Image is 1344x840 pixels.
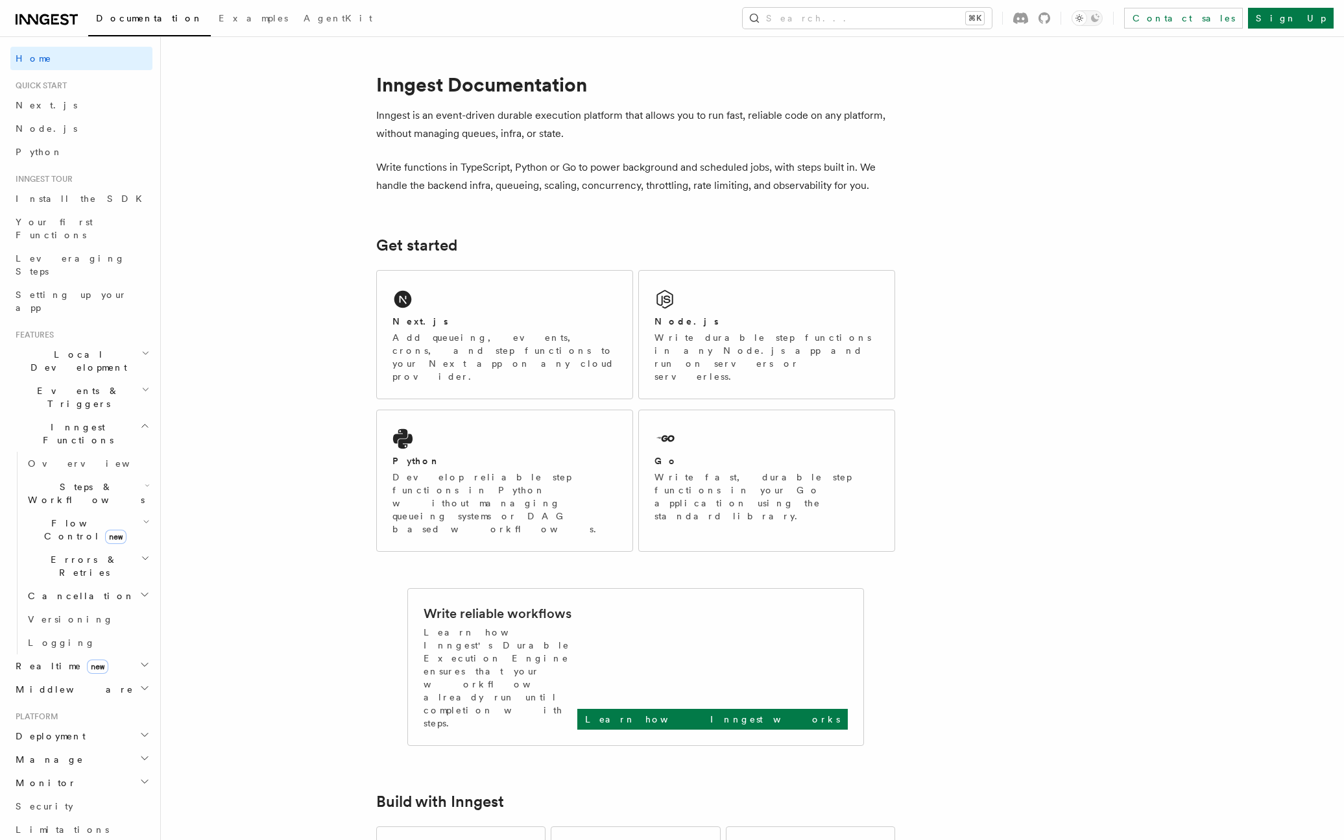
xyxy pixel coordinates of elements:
[10,210,152,247] a: Your first Functions
[654,315,719,328] h2: Node.js
[10,776,77,789] span: Monitor
[23,608,152,631] a: Versioning
[96,13,203,23] span: Documentation
[16,123,77,134] span: Node.js
[88,4,211,36] a: Documentation
[16,52,52,65] span: Home
[105,530,126,544] span: new
[23,452,152,475] a: Overview
[1248,8,1334,29] a: Sign Up
[23,553,141,579] span: Errors & Retries
[23,475,152,512] button: Steps & Workflows
[23,517,143,543] span: Flow Control
[10,384,141,410] span: Events & Triggers
[211,4,296,35] a: Examples
[23,512,152,548] button: Flow Controlnew
[10,187,152,210] a: Install the SDK
[10,379,152,415] button: Events & Triggers
[10,174,73,184] span: Inngest tour
[743,8,992,29] button: Search...⌘K
[10,724,152,748] button: Deployment
[966,12,984,25] kbd: ⌘K
[376,158,895,195] p: Write functions in TypeScript, Python or Go to power background and scheduled jobs, with steps bu...
[654,471,879,523] p: Write fast, durable step functions in your Go application using the standard library.
[23,589,135,602] span: Cancellation
[10,415,152,452] button: Inngest Functions
[219,13,288,23] span: Examples
[16,801,73,811] span: Security
[10,80,67,91] span: Quick start
[376,410,633,552] a: PythonDevelop reliable step functions in Python without managing queueing systems or DAG based wo...
[23,631,152,654] a: Logging
[10,47,152,70] a: Home
[392,331,617,383] p: Add queueing, events, crons, and step functions to your Next app on any cloud provider.
[10,654,152,678] button: Realtimenew
[16,193,150,204] span: Install the SDK
[10,140,152,164] a: Python
[23,480,145,506] span: Steps & Workflows
[87,660,108,674] span: new
[10,421,140,447] span: Inngest Functions
[376,73,895,96] h1: Inngest Documentation
[10,247,152,283] a: Leveraging Steps
[10,753,84,766] span: Manage
[10,283,152,319] a: Setting up your app
[392,454,440,467] h2: Python
[376,106,895,143] p: Inngest is an event-driven durable execution platform that allows you to run fast, reliable code ...
[10,678,152,701] button: Middleware
[10,730,86,743] span: Deployment
[577,709,848,730] a: Learn how Inngest works
[10,795,152,818] a: Security
[1072,10,1103,26] button: Toggle dark mode
[392,471,617,536] p: Develop reliable step functions in Python without managing queueing systems or DAG based workflows.
[16,100,77,110] span: Next.js
[23,584,152,608] button: Cancellation
[10,683,134,696] span: Middleware
[296,4,380,35] a: AgentKit
[585,713,840,726] p: Learn how Inngest works
[654,331,879,383] p: Write durable step functions in any Node.js app and run on servers or serverless.
[10,452,152,654] div: Inngest Functions
[10,711,58,722] span: Platform
[10,117,152,140] a: Node.js
[10,348,141,374] span: Local Development
[16,217,93,240] span: Your first Functions
[10,748,152,771] button: Manage
[10,771,152,795] button: Monitor
[638,270,895,399] a: Node.jsWrite durable step functions in any Node.js app and run on servers or serverless.
[16,290,127,313] span: Setting up your app
[10,93,152,117] a: Next.js
[392,315,448,328] h2: Next.js
[28,614,114,624] span: Versioning
[424,626,577,730] p: Learn how Inngest's Durable Execution Engine ensures that your workflow already run until complet...
[304,13,372,23] span: AgentKit
[28,458,162,469] span: Overview
[28,637,95,648] span: Logging
[424,604,571,623] h2: Write reliable workflows
[376,236,457,254] a: Get started
[10,660,108,673] span: Realtime
[376,270,633,399] a: Next.jsAdd queueing, events, crons, and step functions to your Next app on any cloud provider.
[16,253,125,277] span: Leveraging Steps
[23,548,152,584] button: Errors & Retries
[16,824,109,835] span: Limitations
[10,343,152,379] button: Local Development
[16,147,63,157] span: Python
[10,330,54,340] span: Features
[654,454,678,467] h2: Go
[1124,8,1243,29] a: Contact sales
[638,410,895,552] a: GoWrite fast, durable step functions in your Go application using the standard library.
[376,793,504,811] a: Build with Inngest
